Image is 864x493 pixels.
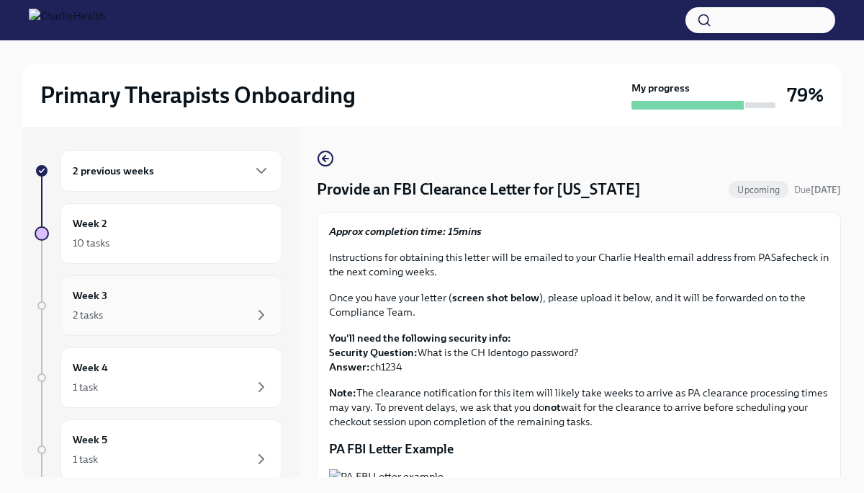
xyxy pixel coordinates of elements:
a: Week 41 task [35,347,282,408]
div: 1 task [73,380,98,394]
strong: Answer: [329,360,370,373]
strong: [DATE] [811,185,841,195]
h6: 2 previous weeks [73,163,154,179]
h6: Week 2 [73,216,107,231]
span: Upcoming [729,185,788,195]
h4: Provide an FBI Clearance Letter for [US_STATE] [317,179,641,200]
p: PA FBI Letter Example [329,440,829,458]
div: 2 previous weeks [60,150,282,192]
h6: Week 3 [73,288,107,303]
div: 10 tasks [73,236,109,250]
span: September 18th, 2025 09:00 [794,183,841,197]
a: Week 51 task [35,419,282,480]
strong: Note: [329,386,356,399]
h6: Week 4 [73,360,108,376]
a: Week 32 tasks [35,275,282,336]
div: 2 tasks [73,308,103,322]
strong: My progress [631,81,690,95]
p: The clearance notification for this item will likely take weeks to arrive as PA clearance process... [329,386,829,429]
img: CharlieHealth [29,9,105,32]
p: Once you have your letter ( ), please upload it below, and it will be forwarded on to the Complia... [329,290,829,319]
strong: Security Question: [329,346,418,359]
p: Instructions for obtaining this letter will be emailed to your Charlie Health email address from ... [329,250,829,279]
h2: Primary Therapists Onboarding [40,81,356,110]
strong: Approx completion time: 15mins [329,225,482,238]
strong: screen shot below [452,291,539,304]
strong: You'll need the following security info: [329,332,511,345]
div: 1 task [73,452,98,466]
p: What is the CH Identogo password? ch1234 [329,331,829,374]
a: Week 210 tasks [35,203,282,264]
h6: Week 5 [73,432,107,448]
h3: 79% [787,82,824,108]
button: Zoom image [329,469,829,484]
strong: not [544,401,561,414]
span: Due [794,185,841,195]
